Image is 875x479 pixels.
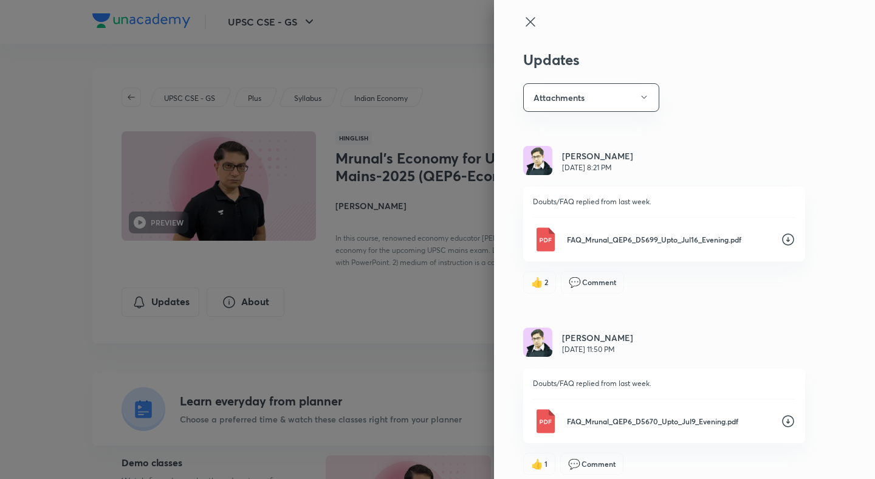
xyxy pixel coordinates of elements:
[569,277,581,288] span: comment
[523,328,552,357] img: Avatar
[523,146,552,175] img: Avatar
[567,416,771,427] p: FAQ_Mrunal_QEP6_D5670_Upto_Jul9_Evening.pdf
[533,378,795,389] p: Doubts/FAQ replied from last week.
[531,458,543,469] span: like
[531,277,543,288] span: like
[544,277,548,288] span: 2
[568,458,580,469] span: comment
[567,234,771,245] p: FAQ_Mrunal_QEP6_D5699_Upto_Jul16_Evening.pdf
[533,196,795,207] p: Doubts/FAQ replied from last week.
[533,227,557,252] img: Pdf
[582,458,616,469] span: Comment
[544,458,547,469] span: 1
[562,162,633,173] p: [DATE] 8:21 PM
[562,331,633,344] h6: [PERSON_NAME]
[523,51,805,69] h3: Updates
[562,344,633,355] p: [DATE] 11:50 PM
[562,150,633,162] h6: [PERSON_NAME]
[582,277,616,288] span: Comment
[533,409,557,433] img: Pdf
[523,83,659,112] button: Attachments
